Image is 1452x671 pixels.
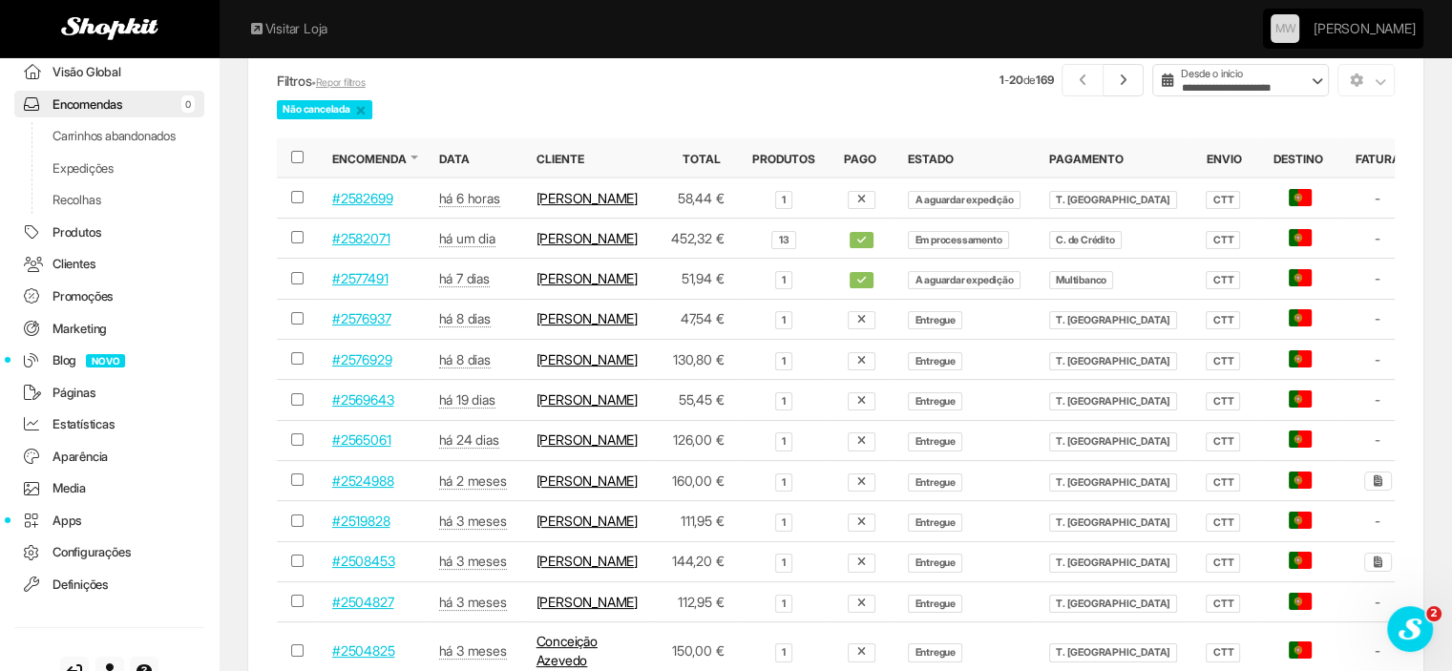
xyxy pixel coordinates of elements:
[1341,380,1415,420] td: -
[850,272,874,288] span: 22 set 2025 às 16:58
[908,514,962,532] span: Entregue
[439,553,507,570] abbr: 23 jun 2025 às 10:12
[14,122,204,150] a: Carrinhos abandonados
[1000,72,1053,88] small: - de
[1049,191,1178,209] span: T. [GEOGRAPHIC_DATA]
[439,472,507,490] abbr: 14 jul 2025 às 14:57
[14,91,204,118] a: Encomendas0
[439,310,491,327] abbr: 21 set 2025 às 16:58
[14,538,204,566] a: Configurações
[1341,219,1415,259] td: -
[537,230,638,246] a: [PERSON_NAME]
[908,643,962,661] span: Entregue
[537,351,638,367] a: [PERSON_NAME]
[14,219,204,246] a: Produtos
[332,431,390,448] a: #2565061
[14,315,204,343] a: Marketing
[1341,420,1415,460] td: -
[1206,643,1240,661] span: CTT
[1206,514,1240,532] span: CTT
[1289,472,1312,489] span: Portugal - Continental
[1000,73,1004,87] strong: 1
[1341,299,1415,339] td: -
[14,346,204,374] a: BlogNOVO
[771,231,795,249] span: 13
[683,151,725,167] button: Total
[844,151,880,167] button: Pago
[1049,554,1178,572] span: T. [GEOGRAPHIC_DATA]
[332,553,394,569] a: #2508453
[439,642,507,660] abbr: 17 jun 2025 às 18:31
[908,352,962,370] span: Entregue
[332,513,389,529] a: #2519828
[332,642,394,659] a: #2504825
[1049,432,1178,451] span: T. [GEOGRAPHIC_DATA]
[655,299,738,339] td: 47,54 €
[537,431,638,448] a: [PERSON_NAME]
[439,230,495,247] abbr: 28 set 2025 às 16:49
[775,432,792,451] span: 1
[439,431,499,449] abbr: 5 set 2025 às 10:49
[1271,14,1299,43] a: MW
[1289,512,1312,529] span: Portugal - Continental
[14,507,204,535] a: Apps
[332,351,391,367] a: #2576929
[439,513,507,530] abbr: 7 jul 2025 às 19:33
[1049,151,1127,167] button: Pagamento
[332,151,410,167] button: Encomenda
[1206,473,1240,492] span: CTT
[1104,64,1145,96] a: Próximo
[1289,229,1312,246] span: Portugal - Continental
[537,553,638,569] a: [PERSON_NAME]
[1206,231,1240,249] span: CTT
[1289,552,1312,569] span: Portugal - Continental
[1289,189,1312,206] span: Portugal - Continental
[316,76,366,89] a: Repor filtros
[332,594,393,610] a: #2504827
[655,259,738,299] td: 51,94 €
[1341,340,1415,380] td: -
[1426,606,1441,621] span: 2
[1387,606,1433,652] iframe: Intercom live chat
[1049,392,1178,410] span: T. [GEOGRAPHIC_DATA]
[1341,259,1415,299] td: -
[14,250,204,278] a: Clientes
[439,190,500,207] abbr: 29 set 2025 às 12:11
[908,191,1021,209] span: A aguardar expedição
[537,513,638,529] a: [PERSON_NAME]
[537,310,638,326] a: [PERSON_NAME]
[655,541,738,581] td: 144,20 €
[1289,641,1312,659] span: Portugal - Continental
[14,474,204,502] a: Media
[1206,432,1240,451] span: CTT
[439,594,507,611] abbr: 17 jun 2025 às 18:33
[1049,473,1178,492] span: T. [GEOGRAPHIC_DATA]
[439,151,473,167] button: Data
[775,514,792,532] span: 1
[1341,178,1415,219] td: -
[1049,352,1178,370] span: T. [GEOGRAPHIC_DATA]
[1341,138,1415,178] th: Fatura
[537,472,638,489] a: [PERSON_NAME]
[355,101,367,118] a: ×
[248,19,327,38] a: Visitar Loja
[537,270,638,286] a: [PERSON_NAME]
[1341,501,1415,541] td: -
[908,473,962,492] span: Entregue
[738,138,829,178] th: Produtos
[775,271,792,289] span: 1
[908,392,962,410] span: Entregue
[1289,309,1312,326] span: Portugal - Continental
[61,17,158,40] img: Shopkit
[1206,392,1240,410] span: CTT
[311,76,365,89] small: •
[775,392,792,410] span: 1
[1314,10,1415,48] a: [PERSON_NAME]
[850,232,874,248] span: 28 set 2025 às 16:50
[14,186,204,214] a: Recolhas
[332,391,393,408] a: #2569643
[277,100,372,119] span: Não cancelada
[332,270,388,286] a: #2577491
[655,420,738,460] td: 126,00 €
[1206,595,1240,613] span: CTT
